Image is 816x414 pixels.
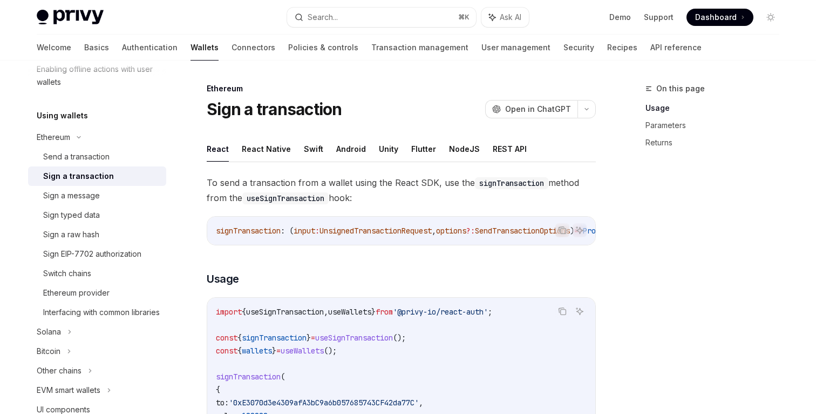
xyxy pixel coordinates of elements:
[207,271,239,286] span: Usage
[237,333,242,343] span: {
[37,345,60,358] div: Bitcoin
[28,225,166,244] a: Sign a raw hash
[481,8,529,27] button: Ask AI
[563,35,594,61] a: Security
[315,226,319,236] span: :
[419,398,423,408] span: ,
[191,35,219,61] a: Wallets
[695,12,737,23] span: Dashboard
[288,35,358,61] a: Policies & controls
[307,333,311,343] span: }
[458,13,470,22] span: ⌘ K
[371,35,468,61] a: Transaction management
[315,333,393,343] span: useSignTransaction
[281,226,294,236] span: : (
[656,82,705,95] span: On this page
[488,307,492,317] span: ;
[294,226,315,236] span: input
[555,223,569,237] button: Copy the contents from the code block
[570,226,574,236] span: )
[242,333,307,343] span: signTransaction
[246,307,324,317] span: useSignTransaction
[242,192,329,204] code: useSignTransaction
[319,226,432,236] span: UnsignedTransactionRequest
[43,306,160,319] div: Interfacing with common libraries
[43,209,100,222] div: Sign typed data
[28,186,166,205] a: Sign a message
[500,12,521,23] span: Ask AI
[475,226,570,236] span: SendTransactionOptions
[216,398,229,408] span: to:
[276,346,281,356] span: =
[281,346,324,356] span: useWallets
[304,136,323,162] button: Swift
[436,226,466,236] span: options
[449,136,480,162] button: NodeJS
[393,307,488,317] span: '@privy-io/react-auth'
[232,35,275,61] a: Connectors
[28,283,166,303] a: Ethereum provider
[379,136,398,162] button: Unity
[43,267,91,280] div: Switch chains
[207,99,342,119] h1: Sign a transaction
[573,304,587,318] button: Ask AI
[466,226,475,236] span: ?:
[505,104,571,115] span: Open in ChatGPT
[609,12,631,23] a: Demo
[122,35,178,61] a: Authentication
[216,226,281,236] span: signTransaction
[371,307,376,317] span: }
[237,346,242,356] span: {
[207,175,596,205] span: To send a transaction from a wallet using the React SDK, use the method from the hook:
[475,177,548,189] code: signTransaction
[607,35,637,61] a: Recipes
[43,248,141,261] div: Sign EIP-7702 authorization
[216,307,242,317] span: import
[28,147,166,166] a: Send a transaction
[28,205,166,225] a: Sign typed data
[324,346,337,356] span: ();
[308,11,338,24] div: Search...
[43,286,110,299] div: Ethereum provider
[207,136,229,162] button: React
[216,346,237,356] span: const
[686,9,753,26] a: Dashboard
[229,398,419,408] span: '0xE3070d3e4309afA3bC9a6b057685743CF42da77C'
[645,99,788,117] a: Usage
[207,83,596,94] div: Ethereum
[43,170,114,183] div: Sign a transaction
[28,166,166,186] a: Sign a transaction
[216,385,220,395] span: {
[43,189,100,202] div: Sign a message
[28,264,166,283] a: Switch chains
[336,136,366,162] button: Android
[481,35,550,61] a: User management
[432,226,436,236] span: ,
[37,384,100,397] div: EVM smart wallets
[28,244,166,264] a: Sign EIP-7702 authorization
[311,333,315,343] span: =
[28,303,166,322] a: Interfacing with common libraries
[37,364,81,377] div: Other chains
[37,35,71,61] a: Welcome
[272,346,276,356] span: }
[37,10,104,25] img: light logo
[645,117,788,134] a: Parameters
[242,136,291,162] button: React Native
[242,307,246,317] span: {
[762,9,779,26] button: Toggle dark mode
[485,100,577,118] button: Open in ChatGPT
[242,346,272,356] span: wallets
[37,131,70,144] div: Ethereum
[328,307,371,317] span: useWallets
[216,333,237,343] span: const
[37,325,61,338] div: Solana
[650,35,702,61] a: API reference
[555,304,569,318] button: Copy the contents from the code block
[84,35,109,61] a: Basics
[376,307,393,317] span: from
[281,372,285,382] span: (
[37,109,88,122] h5: Using wallets
[573,223,587,237] button: Ask AI
[644,12,674,23] a: Support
